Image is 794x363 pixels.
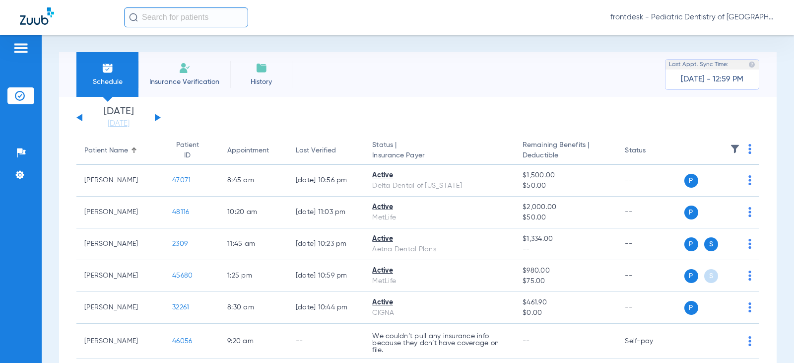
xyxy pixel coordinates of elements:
[748,207,751,217] img: group-dot-blue.svg
[102,62,114,74] img: Schedule
[219,165,288,197] td: 8:45 AM
[219,260,288,292] td: 1:25 PM
[523,202,609,213] span: $2,000.00
[748,175,751,185] img: group-dot-blue.svg
[13,42,29,54] img: hamburger-icon
[523,338,530,345] span: --
[684,301,698,315] span: P
[744,315,794,363] iframe: Chat Widget
[172,209,189,216] span: 48116
[523,244,609,255] span: --
[515,137,617,165] th: Remaining Benefits |
[372,297,507,308] div: Active
[238,77,285,87] span: History
[256,62,267,74] img: History
[219,324,288,359] td: 9:20 AM
[617,197,684,228] td: --
[146,77,223,87] span: Insurance Verification
[364,137,515,165] th: Status |
[748,302,751,312] img: group-dot-blue.svg
[172,338,192,345] span: 46056
[372,308,507,318] div: CIGNA
[523,213,609,223] span: $50.00
[372,244,507,255] div: Aetna Dental Plans
[617,228,684,260] td: --
[748,61,755,68] img: last sync help info
[129,13,138,22] img: Search Icon
[84,145,156,156] div: Patient Name
[372,213,507,223] div: MetLife
[617,260,684,292] td: --
[523,150,609,161] span: Deductible
[288,165,365,197] td: [DATE] 10:56 PM
[76,292,164,324] td: [PERSON_NAME]
[684,206,698,219] span: P
[681,74,743,84] span: [DATE] - 12:59 PM
[523,234,609,244] span: $1,334.00
[523,276,609,287] span: $75.00
[172,140,202,161] div: Patient ID
[523,170,609,181] span: $1,500.00
[219,197,288,228] td: 10:20 AM
[372,333,507,354] p: We couldn’t pull any insurance info because they don’t have coverage on file.
[172,177,191,184] span: 47071
[172,272,193,279] span: 45680
[748,144,751,154] img: group-dot-blue.svg
[617,324,684,359] td: Self-pay
[684,174,698,188] span: P
[748,239,751,249] img: group-dot-blue.svg
[219,228,288,260] td: 11:45 AM
[288,197,365,228] td: [DATE] 11:03 PM
[523,308,609,318] span: $0.00
[76,324,164,359] td: [PERSON_NAME]
[76,165,164,197] td: [PERSON_NAME]
[372,150,507,161] span: Insurance Payer
[523,297,609,308] span: $461.90
[617,165,684,197] td: --
[124,7,248,27] input: Search for patients
[730,144,740,154] img: filter.svg
[227,145,280,156] div: Appointment
[372,181,507,191] div: Delta Dental of [US_STATE]
[76,260,164,292] td: [PERSON_NAME]
[219,292,288,324] td: 8:30 AM
[669,60,728,70] span: Last Appt. Sync Time:
[89,119,148,129] a: [DATE]
[288,228,365,260] td: [DATE] 10:23 PM
[172,240,188,247] span: 2309
[84,77,131,87] span: Schedule
[372,234,507,244] div: Active
[372,276,507,287] div: MetLife
[617,137,684,165] th: Status
[76,197,164,228] td: [PERSON_NAME]
[617,292,684,324] td: --
[172,304,189,311] span: 32261
[20,7,54,25] img: Zuub Logo
[288,292,365,324] td: [DATE] 10:44 PM
[372,202,507,213] div: Active
[179,62,191,74] img: Manual Insurance Verification
[610,12,774,22] span: frontdesk - Pediatric Dentistry of [GEOGRAPHIC_DATA][US_STATE] (WR)
[523,181,609,191] span: $50.00
[172,140,211,161] div: Patient ID
[288,260,365,292] td: [DATE] 10:59 PM
[76,228,164,260] td: [PERSON_NAME]
[372,170,507,181] div: Active
[704,237,718,251] span: S
[748,271,751,281] img: group-dot-blue.svg
[372,266,507,276] div: Active
[296,145,336,156] div: Last Verified
[84,145,128,156] div: Patient Name
[288,324,365,359] td: --
[684,269,698,283] span: P
[704,269,718,283] span: S
[89,107,148,129] li: [DATE]
[296,145,357,156] div: Last Verified
[684,237,698,251] span: P
[523,266,609,276] span: $980.00
[227,145,269,156] div: Appointment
